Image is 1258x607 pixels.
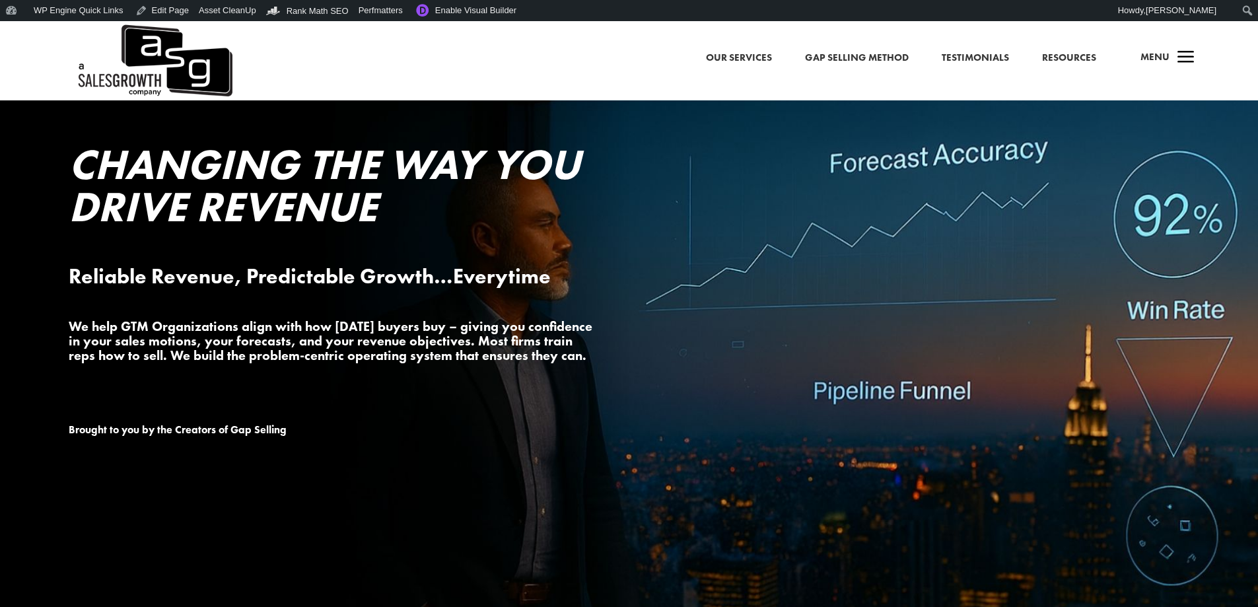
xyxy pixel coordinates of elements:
[69,424,598,436] p: Brought to you by the Creators of Gap Selling
[69,265,598,288] p: Reliable Revenue, Predictable Growth…Everytime
[287,6,349,16] span: Rank Math SEO
[69,143,598,234] h2: Changing the Way You Drive Revenue
[1146,5,1216,15] span: [PERSON_NAME]
[69,319,598,363] p: We help GTM Organizations align with how [DATE] buyers buy – giving you confidence in your sales ...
